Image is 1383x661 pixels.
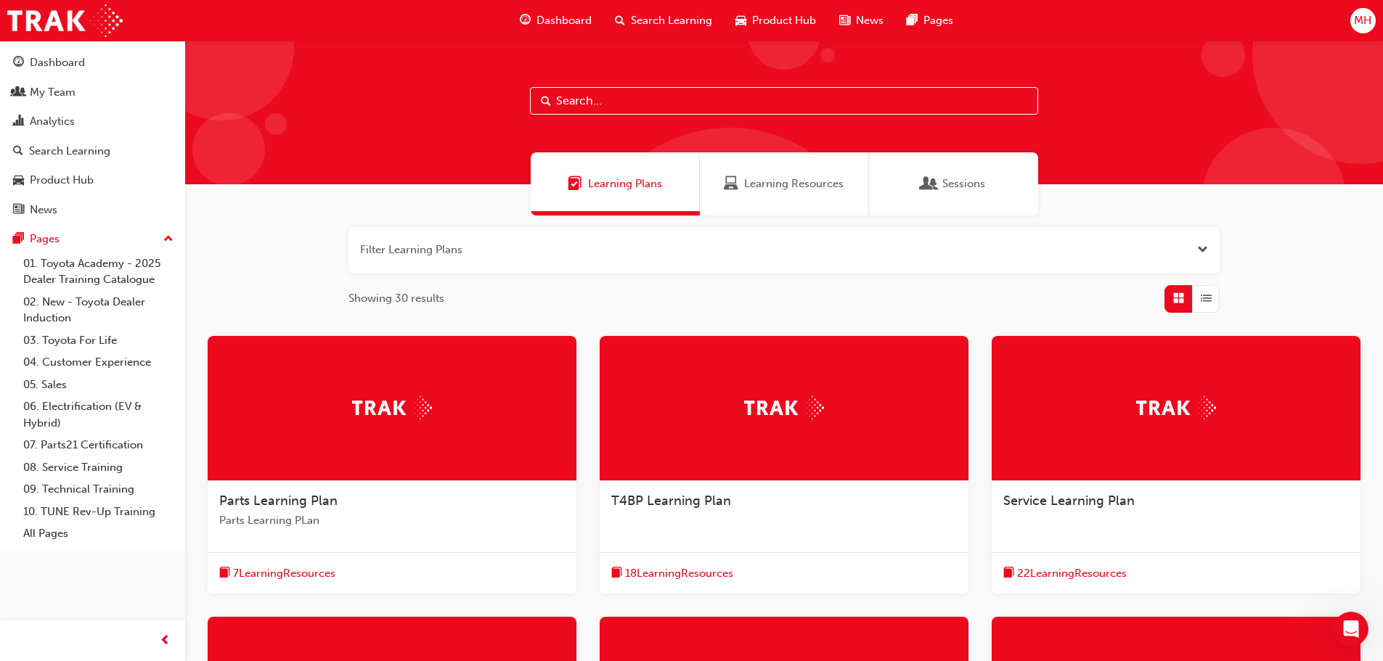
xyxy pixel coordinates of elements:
[744,176,844,192] span: Learning Resources
[923,12,953,29] span: Pages
[6,197,179,223] a: News
[17,253,179,291] a: 01. Toyota Academy - 2025 Dealer Training Catalogue
[611,564,733,583] button: book-icon18LearningResources
[208,336,576,594] a: TrakParts Learning PlanParts Learning PLanbook-icon7LearningResources
[233,565,335,582] span: 7 Learning Resources
[895,6,965,36] a: pages-iconPages
[219,493,338,509] span: Parts Learning Plan
[942,176,985,192] span: Sessions
[17,434,179,456] a: 07. Parts21 Certification
[219,564,335,583] button: book-icon7LearningResources
[348,290,444,307] span: Showing 30 results
[631,12,712,29] span: Search Learning
[735,12,746,30] span: car-icon
[17,291,179,329] a: 02. New - Toyota Dealer Induction
[537,12,592,29] span: Dashboard
[1350,8,1376,33] button: MH
[6,79,179,106] a: My Team
[1003,493,1135,509] span: Service Learning Plan
[219,512,565,529] span: Parts Learning PLan
[29,143,110,160] div: Search Learning
[13,233,24,246] span: pages-icon
[600,336,968,594] a: TrakT4BP Learning Planbook-icon18LearningResources
[541,93,551,110] span: Search
[922,176,937,192] span: Sessions
[724,176,738,192] span: Learning Resources
[160,632,171,650] span: prev-icon
[625,565,733,582] span: 18 Learning Resources
[17,329,179,352] a: 03. Toyota For Life
[1334,612,1368,646] iframe: Intercom live chat
[1201,290,1212,307] span: List
[219,564,230,583] span: book-icon
[7,4,123,37] img: Trak
[700,152,869,215] a: Learning ResourcesLearning Resources
[17,522,179,545] a: All Pages
[17,395,179,434] a: 06. Electrification (EV & Hybrid)
[163,230,174,249] span: up-icon
[992,336,1360,594] a: TrakService Learning Planbook-icon22LearningResources
[6,49,179,76] a: Dashboard
[508,6,603,36] a: guage-iconDashboard
[907,12,918,30] span: pages-icon
[13,204,24,217] span: news-icon
[520,12,531,30] span: guage-icon
[30,84,76,101] div: My Team
[530,87,1038,115] input: Search...
[6,167,179,194] a: Product Hub
[13,174,24,187] span: car-icon
[17,351,179,374] a: 04. Customer Experience
[17,501,179,523] a: 10. TUNE Rev-Up Training
[6,138,179,165] a: Search Learning
[615,12,625,30] span: search-icon
[531,152,700,215] a: Learning PlansLearning Plans
[30,113,75,130] div: Analytics
[30,231,60,247] div: Pages
[6,108,179,135] a: Analytics
[13,115,24,128] span: chart-icon
[6,46,179,226] button: DashboardMy TeamAnalyticsSearch LearningProduct HubNews
[603,6,724,36] a: search-iconSearch Learning
[1003,564,1127,583] button: book-icon22LearningResources
[1003,564,1014,583] span: book-icon
[724,6,828,36] a: car-iconProduct Hub
[828,6,895,36] a: news-iconNews
[611,493,731,509] span: T4BP Learning Plan
[1136,396,1216,419] img: Trak
[17,456,179,479] a: 08. Service Training
[588,176,662,192] span: Learning Plans
[352,396,432,419] img: Trak
[856,12,884,29] span: News
[6,226,179,253] button: Pages
[13,57,24,70] span: guage-icon
[1354,12,1371,29] span: MH
[1017,565,1127,582] span: 22 Learning Resources
[13,86,24,99] span: people-icon
[17,374,179,396] a: 05. Sales
[744,396,824,419] img: Trak
[839,12,850,30] span: news-icon
[1173,290,1184,307] span: Grid
[13,145,23,158] span: search-icon
[611,564,622,583] span: book-icon
[752,12,816,29] span: Product Hub
[869,152,1038,215] a: SessionsSessions
[30,172,94,189] div: Product Hub
[1197,242,1208,258] button: Open the filter
[568,176,582,192] span: Learning Plans
[30,54,85,71] div: Dashboard
[17,478,179,501] a: 09. Technical Training
[30,202,57,218] div: News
